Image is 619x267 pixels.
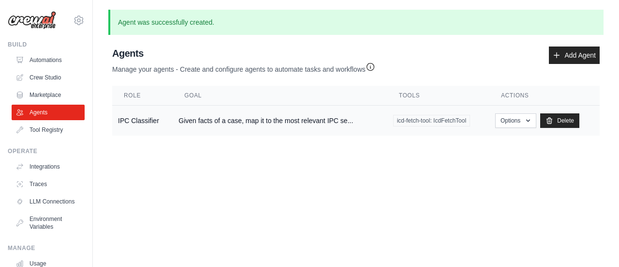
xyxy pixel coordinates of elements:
[12,122,85,138] a: Tool Registry
[12,70,85,85] a: Crew Studio
[549,47,600,64] a: Add Agent
[12,52,85,68] a: Automations
[173,106,387,136] td: Given facts of a case, map it to the most relevant IPC se...
[12,105,85,120] a: Agents
[173,86,387,106] th: Goal
[108,10,604,35] p: Agent was successfully created.
[112,86,173,106] th: Role
[12,211,85,235] a: Environment Variables
[112,106,173,136] td: IPC Classifier
[112,60,375,74] p: Manage your agents - Create and configure agents to automate tasks and workflows
[393,115,470,126] span: icd-fetch-tool: IcdFetchTool
[12,194,85,209] a: LLM Connections
[8,41,85,48] div: Build
[540,113,579,128] a: Delete
[495,113,536,128] button: Options
[8,147,85,155] div: Operate
[12,87,85,103] a: Marketplace
[8,11,56,30] img: Logo
[12,176,85,192] a: Traces
[387,86,489,106] th: Tools
[12,159,85,174] a: Integrations
[8,244,85,252] div: Manage
[489,86,600,106] th: Actions
[112,47,375,60] h2: Agents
